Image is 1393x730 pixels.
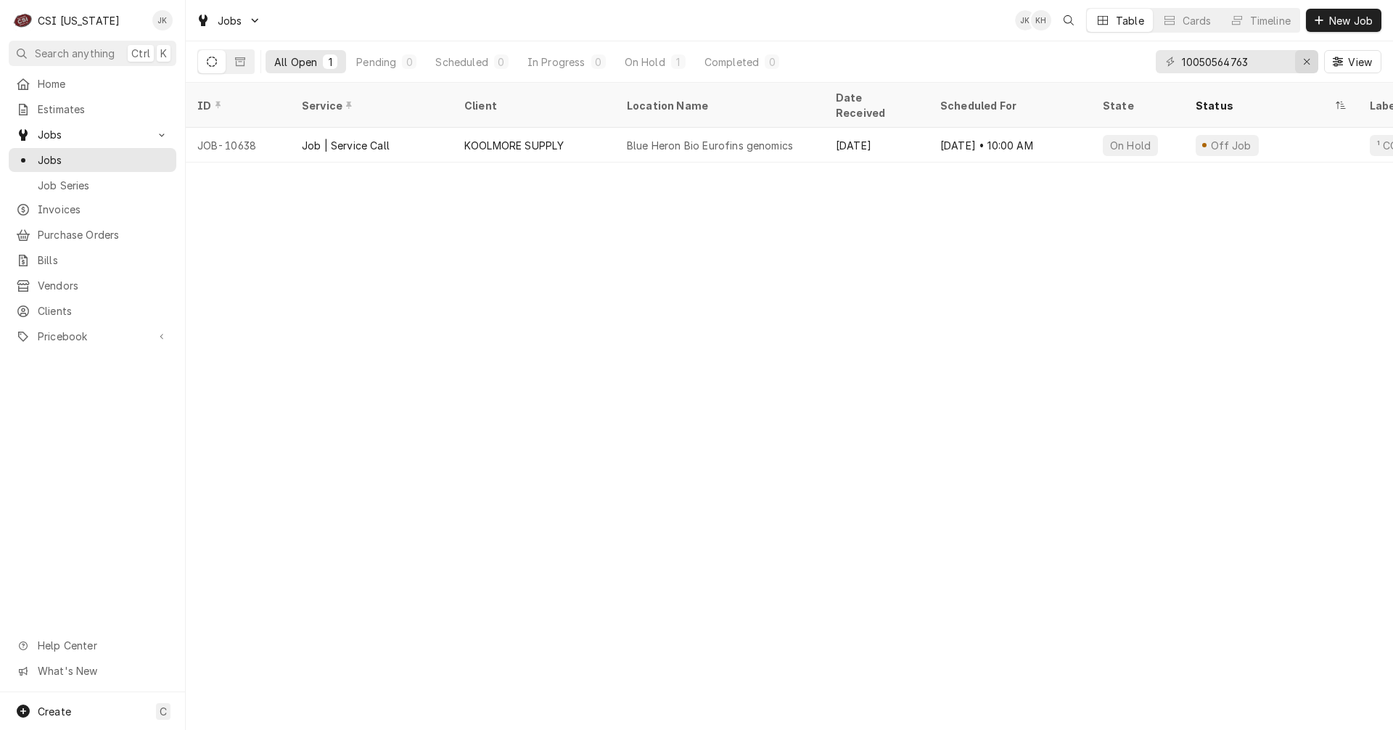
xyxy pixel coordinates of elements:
[13,10,33,30] div: C
[1015,10,1035,30] div: JK
[131,46,150,61] span: Ctrl
[38,13,120,28] div: CSI [US_STATE]
[1103,98,1172,113] div: State
[38,329,147,344] span: Pricebook
[218,13,242,28] span: Jobs
[197,98,276,113] div: ID
[9,197,176,221] a: Invoices
[38,663,168,678] span: What's New
[1116,13,1144,28] div: Table
[326,54,334,70] div: 1
[464,138,564,153] div: KOOLMORE SUPPLY
[836,90,914,120] div: Date Received
[186,128,290,163] div: JOB-10638
[464,98,601,113] div: Client
[1324,50,1381,73] button: View
[1057,9,1080,32] button: Open search
[1250,13,1291,28] div: Timeline
[497,54,506,70] div: 0
[9,123,176,147] a: Go to Jobs
[9,223,176,247] a: Purchase Orders
[435,54,488,70] div: Scheduled
[9,299,176,323] a: Clients
[1182,50,1291,73] input: Keyword search
[674,54,683,70] div: 1
[9,72,176,96] a: Home
[9,659,176,683] a: Go to What's New
[9,173,176,197] a: Job Series
[1031,10,1051,30] div: KH
[1015,10,1035,30] div: Jeff Kuehl's Avatar
[1183,13,1212,28] div: Cards
[1295,50,1318,73] button: Erase input
[38,76,169,91] span: Home
[9,148,176,172] a: Jobs
[824,128,929,163] div: [DATE]
[38,152,169,168] span: Jobs
[9,97,176,121] a: Estimates
[38,278,169,293] span: Vendors
[625,54,665,70] div: On Hold
[38,127,147,142] span: Jobs
[627,138,793,153] div: Blue Heron Bio Eurofins genomics
[704,54,759,70] div: Completed
[160,46,167,61] span: K
[1109,138,1152,153] div: On Hold
[190,9,267,33] a: Go to Jobs
[1209,138,1253,153] div: Off Job
[1326,13,1376,28] span: New Job
[527,54,585,70] div: In Progress
[9,41,176,66] button: Search anythingCtrlK
[9,274,176,298] a: Vendors
[405,54,414,70] div: 0
[1196,98,1332,113] div: Status
[35,46,115,61] span: Search anything
[768,54,776,70] div: 0
[356,54,396,70] div: Pending
[1031,10,1051,30] div: Kyley Hunnicutt's Avatar
[38,102,169,117] span: Estimates
[152,10,173,30] div: Jeff Kuehl's Avatar
[13,10,33,30] div: CSI Kentucky's Avatar
[302,98,438,113] div: Service
[274,54,317,70] div: All Open
[627,98,810,113] div: Location Name
[38,202,169,217] span: Invoices
[9,633,176,657] a: Go to Help Center
[152,10,173,30] div: JK
[594,54,603,70] div: 0
[38,253,169,268] span: Bills
[38,227,169,242] span: Purchase Orders
[38,178,169,193] span: Job Series
[9,248,176,272] a: Bills
[302,138,390,153] div: Job | Service Call
[38,705,71,718] span: Create
[160,704,167,719] span: C
[38,303,169,319] span: Clients
[9,324,176,348] a: Go to Pricebook
[929,128,1091,163] div: [DATE] • 10:00 AM
[1306,9,1381,32] button: New Job
[940,98,1077,113] div: Scheduled For
[38,638,168,653] span: Help Center
[1345,54,1375,70] span: View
